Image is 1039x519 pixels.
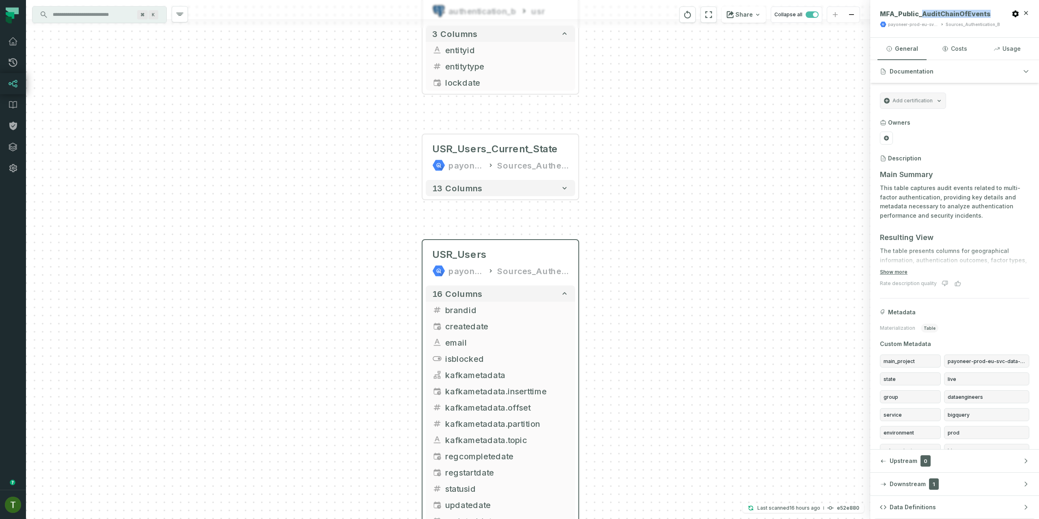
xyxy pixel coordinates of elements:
[929,478,939,490] span: 1
[880,10,991,18] span: MFA_Public_AuditChainOfEvents
[870,496,1039,519] button: Data Definitions
[445,60,569,72] span: entitytype
[870,450,1039,472] button: Upstream0
[445,466,569,478] span: regstartdate
[944,372,1029,385] span: live
[877,38,927,60] button: General
[880,169,1029,180] h3: Main Summary
[432,484,442,493] span: integer
[432,183,483,193] span: 13 columns
[983,38,1032,60] button: Usage
[944,408,1029,421] span: bigquery
[445,320,569,332] span: createdate
[930,38,979,60] button: Costs
[426,448,575,464] button: regcompletedate
[426,334,575,350] button: email
[426,318,575,334] button: createdate
[888,22,938,28] div: payoneer-prod-eu-svc-data-016f
[432,386,442,396] span: timestamp
[432,143,558,156] div: USR_Users_Current_State
[445,352,569,365] span: isblocked
[944,444,1029,457] span: bigquery
[432,354,442,363] span: boolean
[445,401,569,413] span: kafkametadata.offset
[880,340,1029,348] span: Custom Metadata
[432,467,442,477] span: timestamp
[445,369,569,381] span: kafkametadata
[448,159,484,172] div: payoneer-prod-eu-svc-data-016f
[432,45,442,55] span: string
[880,280,937,287] div: Rate description quality
[432,289,483,298] span: 16 columns
[771,6,822,23] button: Collapse all
[880,408,941,421] span: service
[432,337,442,347] span: string
[880,372,941,385] span: state
[432,435,442,445] span: string
[445,76,569,89] span: lockdate
[789,505,820,511] relative-time: Sep 10, 2025, 6:14 PM GMT+3
[880,93,946,109] button: Add certification
[888,154,921,162] h3: Description
[890,67,933,76] span: Documentation
[445,434,569,446] span: kafkametadata.topic
[432,305,442,315] span: integer
[870,473,1039,495] button: Downstream1
[432,78,442,87] span: timestamp
[880,325,915,331] span: Materialization
[497,159,569,172] div: Sources_Authentication_B
[880,269,908,275] button: Show more
[921,324,938,333] span: table
[880,390,941,403] span: group
[445,336,569,348] span: email
[944,390,1029,403] span: dataengineers
[445,385,569,397] span: kafkametadata.inserttime
[432,451,442,461] span: timestamp
[445,482,569,495] span: statusid
[448,264,484,277] div: payoneer-prod-eu-svc-data-016f
[432,61,442,71] span: integer
[426,58,575,74] button: entitytype
[880,232,1029,243] h3: Resulting View
[445,499,569,511] span: updatedate
[149,10,158,19] span: Press ⌘ + K to focus the search bar
[426,302,575,318] button: brandid
[5,497,21,513] img: avatar of Tomer Galun
[722,6,766,23] button: Share
[497,264,569,277] div: Sources_Authentication_B
[445,417,569,430] span: kafkametadata.partition
[426,480,575,497] button: statusid
[757,504,820,512] p: Last scanned
[890,480,926,488] span: Downstream
[888,119,910,127] h3: Owners
[880,426,941,439] span: environment
[426,432,575,448] button: kafkametadata.topic
[445,304,569,316] span: brandid
[946,22,1000,28] div: Sources_Authentication_B
[426,464,575,480] button: regstartdate
[9,479,16,486] div: Tooltip anchor
[880,444,941,457] span: sub_project
[432,402,442,412] span: integer
[432,419,442,428] span: integer
[743,503,864,513] button: Last scanned[DATE] 6:14:24 PMe52e880
[432,248,487,261] span: USR_Users
[445,44,569,56] span: entityid
[843,7,860,23] button: zoom out
[920,455,931,467] span: 0
[944,355,1029,368] span: payoneer-prod-eu-svc-data-016f
[426,399,575,415] button: kafkametadata.offset
[880,184,1029,221] p: This table captures audit events related to multi-factor authentication, providing key details an...
[426,350,575,367] button: isblocked
[426,497,575,513] button: updatedate
[944,426,1029,439] span: prod
[432,500,442,510] span: timestamp
[870,60,1039,83] button: Documentation
[432,370,442,380] span: struct
[426,42,575,58] button: entityid
[426,383,575,399] button: kafkametadata.inserttime
[426,74,575,91] button: lockdate
[137,10,148,19] span: Press ⌘ + K to focus the search bar
[432,321,442,331] span: timestamp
